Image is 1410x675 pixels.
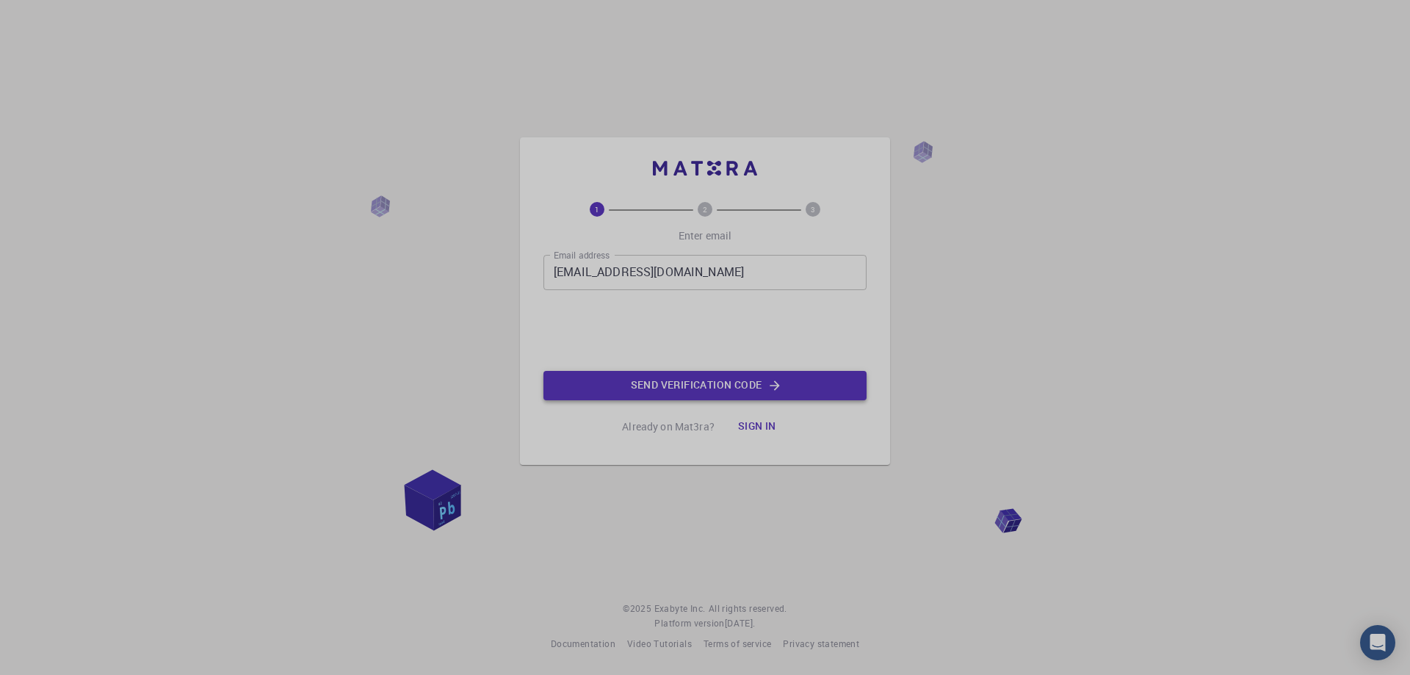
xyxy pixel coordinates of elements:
p: Enter email [679,228,732,243]
button: Sign in [726,412,788,441]
span: © 2025 [623,602,654,616]
span: Platform version [654,616,724,631]
span: [DATE] . [725,617,756,629]
a: Video Tutorials [627,637,692,651]
button: Send verification code [543,371,867,400]
a: Exabyte Inc. [654,602,706,616]
span: Exabyte Inc. [654,602,706,614]
div: Open Intercom Messenger [1360,625,1395,660]
span: Privacy statement [783,638,859,649]
a: Privacy statement [783,637,859,651]
a: [DATE]. [725,616,756,631]
p: Already on Mat3ra? [622,419,715,434]
label: Email address [554,249,610,261]
text: 2 [703,204,707,214]
iframe: reCAPTCHA [593,302,817,359]
a: Terms of service [704,637,771,651]
text: 3 [811,204,815,214]
span: Terms of service [704,638,771,649]
span: Documentation [551,638,615,649]
a: Documentation [551,637,615,651]
text: 1 [595,204,599,214]
span: Video Tutorials [627,638,692,649]
span: All rights reserved. [709,602,787,616]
